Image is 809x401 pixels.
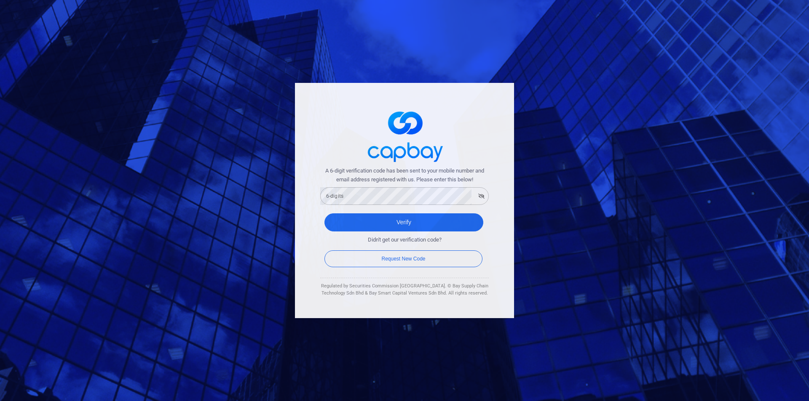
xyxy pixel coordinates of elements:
[324,213,483,231] button: Verify
[368,236,442,244] span: Didn't get our verification code?
[320,167,489,184] span: A 6-digit verification code has been sent to your mobile number and email address registered with...
[362,104,447,167] img: logo
[320,282,489,297] div: Regulated by Securities Commission [GEOGRAPHIC_DATA]. © Bay Supply Chain Technology Sdn Bhd & Bay...
[324,250,482,267] button: Request New Code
